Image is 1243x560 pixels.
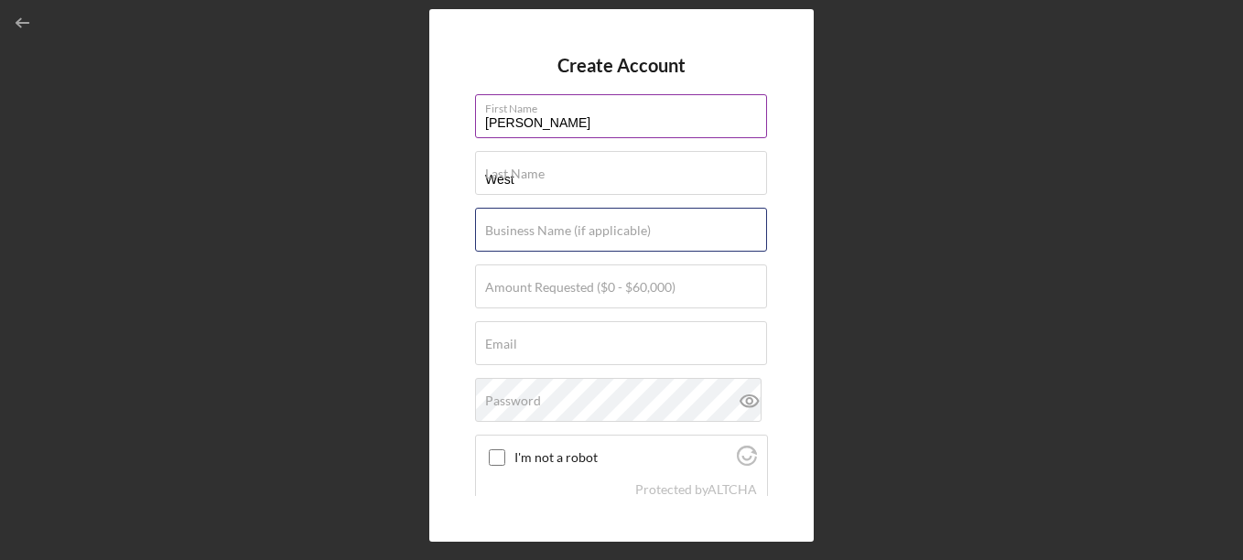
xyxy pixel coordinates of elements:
label: Amount Requested ($0 - $60,000) [485,280,676,295]
a: Visit Altcha.org [708,481,757,497]
label: I'm not a robot [514,450,731,465]
label: Password [485,393,541,408]
div: Protected by [635,482,757,497]
label: First Name [485,95,767,115]
label: Last Name [485,167,545,181]
a: Visit Altcha.org [737,453,757,468]
h4: Create Account [557,55,686,76]
label: Business Name (if applicable) [485,223,651,238]
label: Email [485,337,517,351]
